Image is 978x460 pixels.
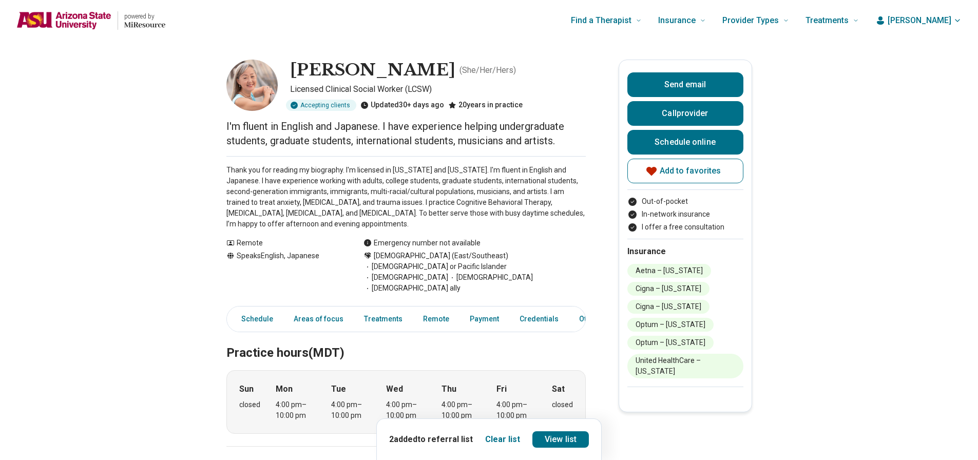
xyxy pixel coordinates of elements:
span: [DEMOGRAPHIC_DATA] or Pacific Islander [363,261,507,272]
div: Updated 30+ days ago [360,100,444,111]
p: Thank you for reading my biography. I'm licensed in [US_STATE] and [US_STATE]. I'm fluent in Engl... [226,165,586,229]
div: 20 years in practice [448,100,523,111]
button: [PERSON_NAME] [875,14,962,27]
div: 4:00 pm – 10:00 pm [442,399,481,421]
strong: Tue [331,383,346,395]
button: Send email [627,72,743,97]
a: Areas of focus [287,309,350,330]
strong: Mon [276,383,293,395]
li: Cigna – [US_STATE] [627,300,709,314]
span: [DEMOGRAPHIC_DATA] (East/Southeast) [374,251,508,261]
ul: Payment options [627,196,743,233]
div: Remote [226,238,343,248]
p: Licensed Clinical Social Worker (LCSW) [290,83,586,95]
li: In-network insurance [627,209,743,220]
h2: Insurance [627,245,743,258]
button: Add to favorites [627,159,743,183]
strong: Fri [496,383,507,395]
strong: Sun [239,383,254,395]
div: Speaks English, Japanese [226,251,343,294]
span: Provider Types [722,13,779,28]
a: Payment [464,309,505,330]
a: Home page [16,4,165,37]
div: closed [239,399,260,410]
span: Treatments [806,13,849,28]
div: When does the program meet? [226,370,586,434]
li: United HealthCare – [US_STATE] [627,354,743,378]
a: Schedule online [627,130,743,155]
div: Accepting clients [286,100,356,111]
a: Treatments [358,309,409,330]
span: [DEMOGRAPHIC_DATA] [363,272,448,283]
strong: Thu [442,383,456,395]
div: 4:00 pm – 10:00 pm [386,399,426,421]
a: View list [532,431,589,448]
p: powered by [124,12,165,21]
span: [DEMOGRAPHIC_DATA] [448,272,533,283]
li: Optum – [US_STATE] [627,318,714,332]
a: Remote [417,309,455,330]
li: Out-of-pocket [627,196,743,207]
h1: [PERSON_NAME] [290,60,455,81]
img: Misa Yanagisawa, Licensed Clinical Social Worker (LCSW) [226,60,278,111]
li: I offer a free consultation [627,222,743,233]
a: Other [573,309,610,330]
span: Find a Therapist [571,13,631,28]
h2: Practice hours (MDT) [226,320,586,362]
button: Callprovider [627,101,743,126]
li: Aetna – [US_STATE] [627,264,711,278]
div: 4:00 pm – 10:00 pm [496,399,536,421]
li: Optum – [US_STATE] [627,336,714,350]
span: Add to favorites [660,167,721,175]
div: 4:00 pm – 10:00 pm [276,399,315,421]
span: [DEMOGRAPHIC_DATA] ally [363,283,461,294]
a: Schedule [229,309,279,330]
strong: Wed [386,383,403,395]
a: Credentials [513,309,565,330]
div: Emergency number not available [363,238,481,248]
p: 2 added [389,433,473,446]
span: to referral list [417,434,473,444]
span: Insurance [658,13,696,28]
p: I'm fluent in English and Japanese. I have experience helping undergraduate students, graduate st... [226,119,586,148]
li: Cigna – [US_STATE] [627,282,709,296]
strong: Sat [552,383,565,395]
span: [PERSON_NAME] [888,14,951,27]
div: closed [552,399,573,410]
div: 4:00 pm – 10:00 pm [331,399,371,421]
button: Clear list [485,433,520,446]
p: ( She/Her/Hers ) [459,64,516,76]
